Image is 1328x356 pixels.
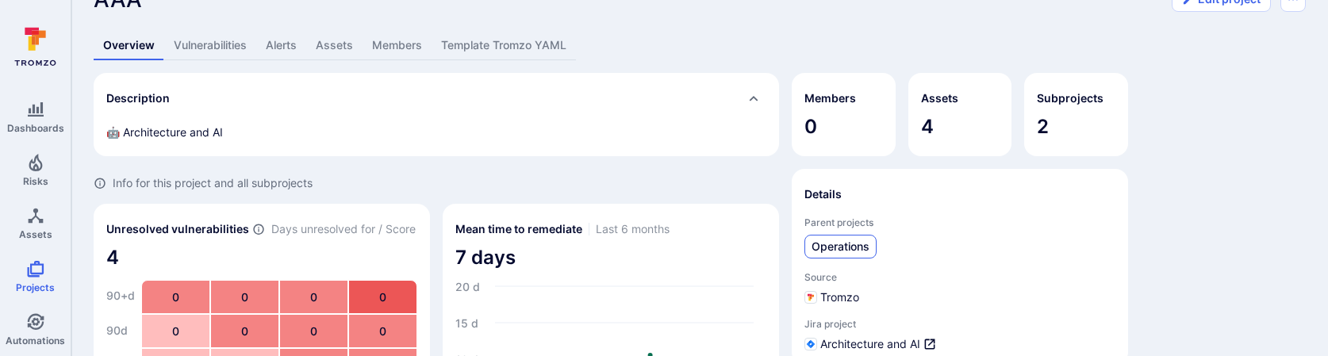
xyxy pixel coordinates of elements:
[804,318,1115,330] span: Jira project
[19,228,52,240] span: Assets
[455,221,582,237] h2: Mean time to remediate
[1037,90,1103,106] h2: Subprojects
[252,221,265,238] span: Number of vulnerabilities in status ‘Open’ ‘Triaged’ and ‘In process’ divided by score and scanne...
[820,336,920,352] span: Architecture and AI
[280,315,347,347] div: 0
[256,31,306,60] a: Alerts
[432,31,576,60] a: Template Tromzo YAML
[306,31,363,60] a: Assets
[812,239,869,255] span: Operations
[94,73,779,124] div: Collapse description
[363,31,432,60] a: Members
[921,90,958,106] h2: Assets
[804,90,856,106] h2: Members
[106,280,135,312] div: 90+ d
[106,125,223,139] span: 🤖 Architecture and AI
[820,336,936,352] a: Architecture and AI
[280,281,347,313] div: 0
[804,271,1115,283] span: Source
[7,122,64,134] span: Dashboards
[211,281,278,313] div: 0
[921,114,1000,140] span: 4
[596,221,670,237] span: Last 6 months
[106,221,249,237] h2: Unresolved vulnerabilities
[349,315,416,347] div: 0
[211,315,278,347] div: 0
[804,114,883,140] span: 0
[142,281,209,313] div: 0
[94,31,1306,60] div: Project tabs
[16,281,55,293] span: Projects
[455,316,478,330] text: 15 d
[113,175,313,191] span: Info for this project and all subprojects
[142,315,209,347] div: 0
[94,31,164,60] a: Overview
[455,245,766,270] span: 7 days
[6,335,65,346] span: Automations
[804,216,1115,228] span: Parent projects
[23,175,48,187] span: Risks
[106,245,417,270] span: 4
[164,31,256,60] a: Vulnerabilities
[804,186,842,202] h2: Details
[804,235,877,258] a: Operations
[455,280,480,293] text: 20 d
[1037,114,1115,140] span: 2
[820,289,859,305] span: Tromzo
[106,315,135,346] div: 90 d
[349,281,416,313] div: 0
[106,90,170,106] h2: Description
[271,221,416,238] span: Days unresolved for / Score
